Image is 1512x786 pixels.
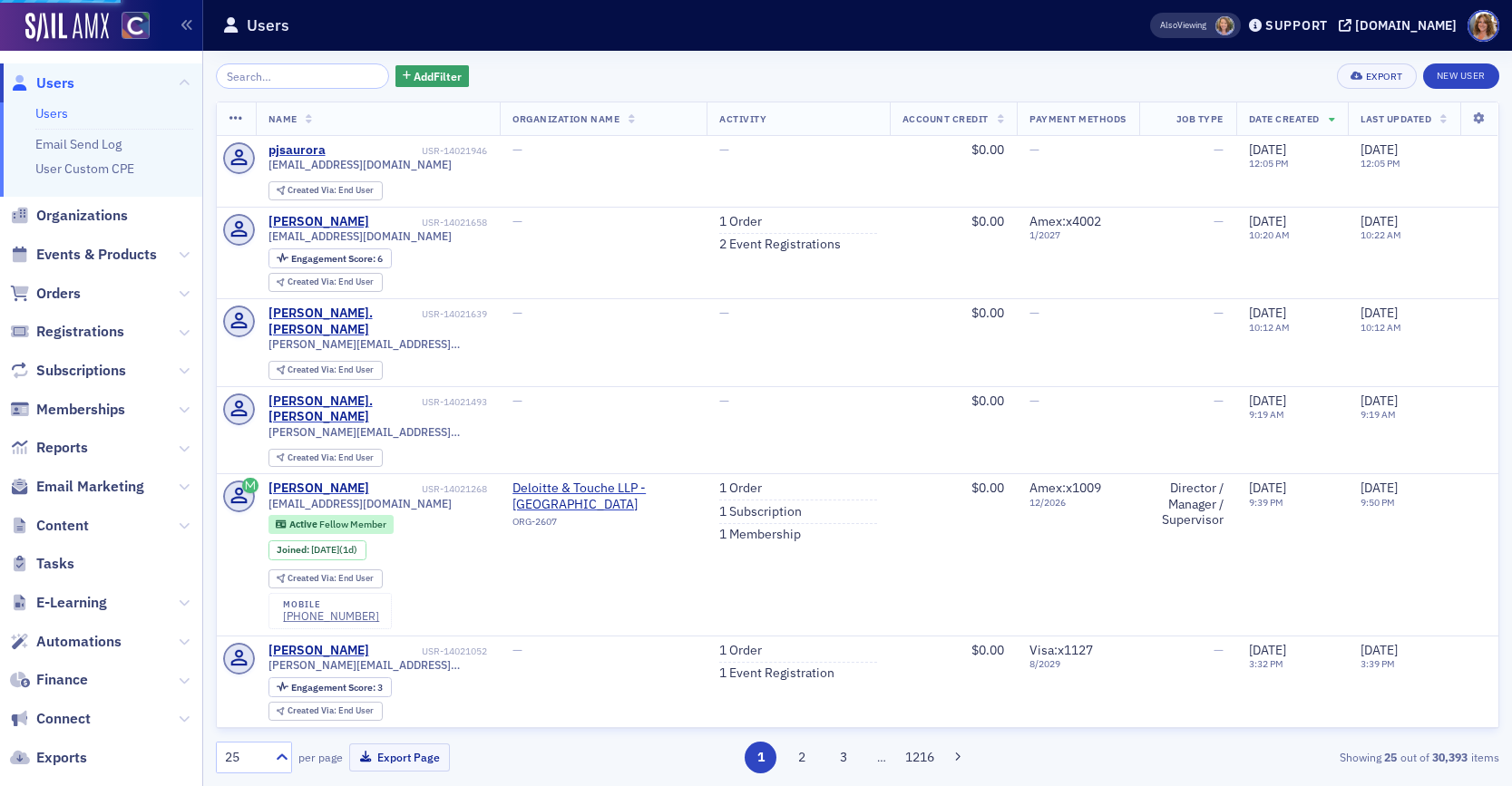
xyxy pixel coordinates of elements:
[268,540,366,560] div: Joined: 2025-09-09 00:00:00
[1381,749,1400,765] strong: 25
[1339,19,1463,32] button: [DOMAIN_NAME]
[1361,157,1400,170] time: 12:05 PM
[372,483,487,495] div: USR-14021268
[1361,480,1398,496] span: [DATE]
[902,112,989,125] span: Account Credit
[1361,141,1398,158] span: [DATE]
[1214,393,1224,409] span: —
[827,742,859,773] button: 3
[719,112,766,125] span: Activity
[971,642,1004,658] span: $0.00
[372,645,487,657] div: USR-14021052
[10,206,128,226] a: Organizations
[10,516,89,536] a: Content
[268,643,369,659] a: [PERSON_NAME]
[1361,305,1398,321] span: [DATE]
[268,515,395,533] div: Active: Active: Fellow Member
[247,15,289,36] h1: Users
[288,364,338,375] span: Created Via :
[10,361,126,381] a: Subscriptions
[288,276,338,287] span: Created Via :
[719,643,762,659] a: 1 Order
[10,632,122,652] a: Automations
[1361,321,1401,334] time: 10:12 AM
[36,361,126,381] span: Subscriptions
[289,518,319,530] span: Active
[10,284,81,304] a: Orders
[1029,642,1093,658] span: Visa : x1127
[10,400,125,420] a: Memberships
[1249,642,1286,658] span: [DATE]
[719,305,729,321] span: —
[1214,141,1224,158] span: —
[291,683,383,693] div: 3
[36,477,144,497] span: Email Marketing
[268,393,419,425] a: [PERSON_NAME].[PERSON_NAME]
[1361,642,1398,658] span: [DATE]
[1361,228,1401,241] time: 10:22 AM
[35,136,122,152] a: Email Send Log
[1084,749,1499,765] div: Showing out of items
[122,12,150,40] img: SailAMX
[268,248,392,268] div: Engagement Score: 6
[1160,19,1177,31] div: Also
[36,632,122,652] span: Automations
[10,748,87,768] a: Exports
[36,748,87,768] span: Exports
[1249,408,1284,421] time: 9:19 AM
[109,12,150,43] a: View Homepage
[298,749,343,765] label: per page
[225,748,265,767] div: 25
[283,609,379,623] div: [PHONE_NUMBER]
[283,599,379,610] div: mobile
[319,518,386,530] span: Fellow Member
[288,451,338,463] span: Created Via :
[268,702,383,721] div: Created Via: End User
[36,516,89,536] span: Content
[1423,63,1499,89] a: New User
[10,322,124,342] a: Registrations
[512,393,522,409] span: —
[268,306,419,337] div: [PERSON_NAME].[PERSON_NAME]
[268,181,383,200] div: Created Via: End User
[971,213,1004,229] span: $0.00
[1361,393,1398,409] span: [DATE]
[512,213,522,229] span: —
[745,742,776,773] button: 1
[288,706,374,716] div: End User
[216,63,389,89] input: Search…
[719,527,801,543] a: 1 Membership
[36,245,157,265] span: Events & Products
[10,670,88,690] a: Finance
[268,158,452,171] span: [EMAIL_ADDRESS][DOMAIN_NAME]
[1249,657,1283,670] time: 3:32 PM
[35,160,134,177] a: User Custom CPE
[869,749,894,765] span: …
[1152,480,1224,529] div: Director / Manager / Supervisor
[903,742,935,773] button: 1216
[268,480,369,497] a: [PERSON_NAME]
[1249,321,1290,334] time: 10:12 AM
[268,425,488,439] span: [PERSON_NAME][EMAIL_ADDRESS][PERSON_NAME][DOMAIN_NAME]
[719,214,762,230] a: 1 Order
[288,574,374,584] div: End User
[1029,229,1127,241] span: 1 / 2027
[1214,305,1224,321] span: —
[291,681,377,694] span: Engagement Score :
[288,572,338,584] span: Created Via :
[1249,496,1283,509] time: 9:39 PM
[372,217,487,228] div: USR-14021658
[288,704,338,716] span: Created Via :
[36,322,124,342] span: Registrations
[1366,72,1403,82] div: Export
[268,337,488,351] span: [PERSON_NAME][EMAIL_ADDRESS][PERSON_NAME][DOMAIN_NAME]
[1029,213,1101,229] span: Amex : x4002
[1337,63,1416,89] button: Export
[719,504,802,520] a: 1 Subscription
[422,396,487,408] div: USR-14021493
[512,141,522,158] span: —
[719,480,762,497] a: 1 Order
